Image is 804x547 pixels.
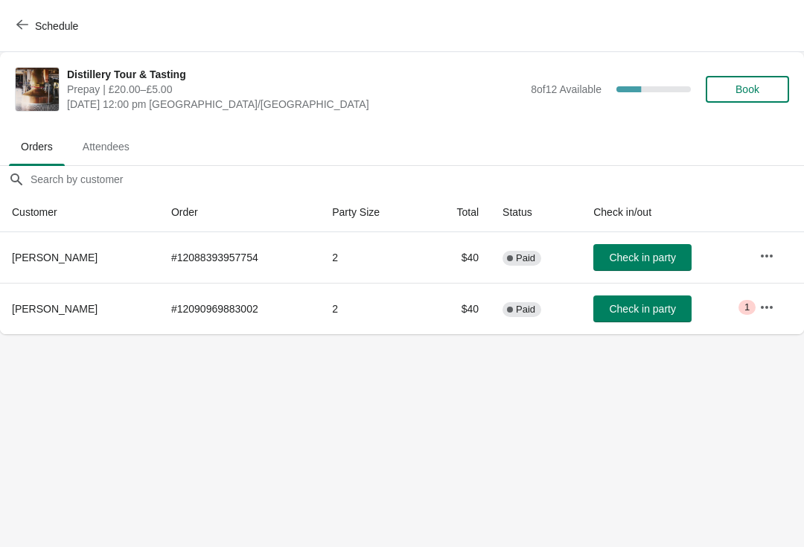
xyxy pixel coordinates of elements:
[35,20,78,32] span: Schedule
[531,83,602,95] span: 8 of 12 Available
[320,283,424,334] td: 2
[320,193,424,232] th: Party Size
[71,133,141,160] span: Attendees
[516,304,535,316] span: Paid
[424,193,491,232] th: Total
[67,97,523,112] span: [DATE] 12:00 pm [GEOGRAPHIC_DATA]/[GEOGRAPHIC_DATA]
[9,133,65,160] span: Orders
[16,68,59,111] img: Distillery Tour & Tasting
[736,83,759,95] span: Book
[7,13,90,39] button: Schedule
[609,303,675,315] span: Check in party
[159,193,320,232] th: Order
[593,295,692,322] button: Check in party
[581,193,747,232] th: Check in/out
[491,193,581,232] th: Status
[12,303,98,315] span: [PERSON_NAME]
[159,232,320,283] td: # 12088393957754
[424,283,491,334] td: $40
[159,283,320,334] td: # 12090969883002
[609,252,675,263] span: Check in party
[593,244,692,271] button: Check in party
[424,232,491,283] td: $40
[706,76,789,103] button: Book
[516,252,535,264] span: Paid
[12,252,98,263] span: [PERSON_NAME]
[67,82,523,97] span: Prepay | £20.00–£5.00
[30,166,804,193] input: Search by customer
[67,67,523,82] span: Distillery Tour & Tasting
[744,301,750,313] span: 1
[320,232,424,283] td: 2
